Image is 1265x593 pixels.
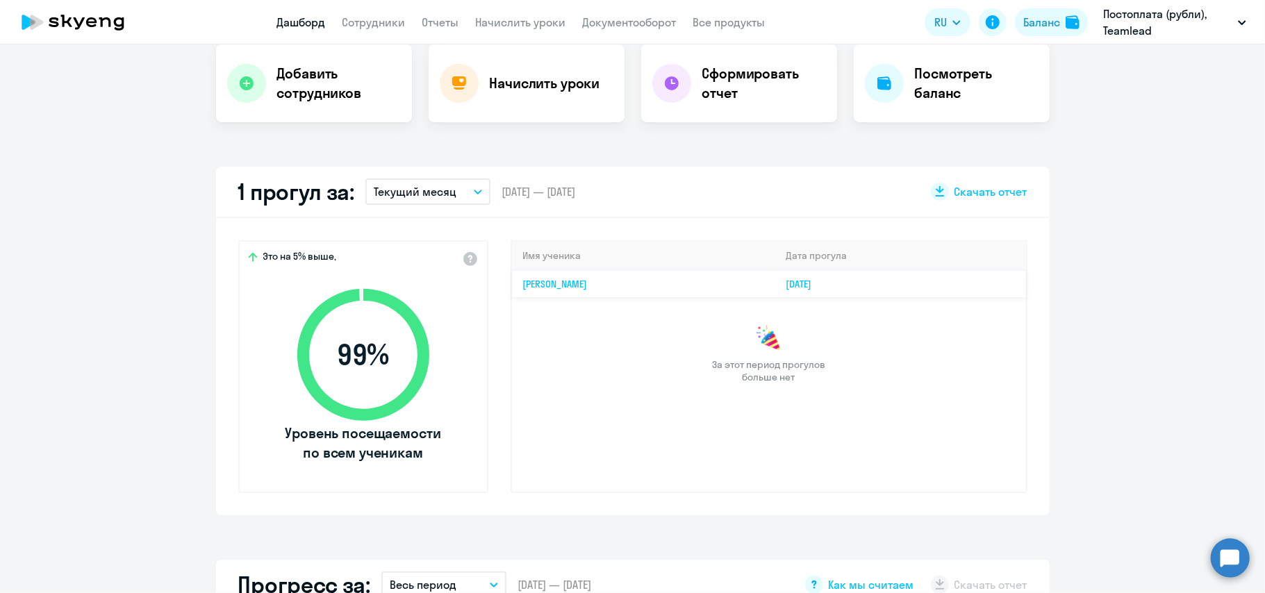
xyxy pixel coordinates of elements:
[954,184,1027,199] span: Скачать отчет
[915,64,1039,103] h4: Посмотреть баланс
[775,242,1025,270] th: Дата прогула
[365,178,490,205] button: Текущий месяц
[1096,6,1253,39] button: Постоплата (рубли), Teamlead
[502,184,575,199] span: [DATE] — [DATE]
[925,8,970,36] button: RU
[934,14,947,31] span: RU
[786,278,822,290] a: [DATE]
[755,325,783,353] img: congrats
[277,15,326,29] a: Дашборд
[1015,8,1088,36] button: Балансbalance
[693,15,766,29] a: Все продукты
[263,250,337,267] span: Это на 5% выше,
[342,15,406,29] a: Сотрудники
[1066,15,1080,29] img: balance
[490,74,600,93] h4: Начислить уроки
[390,576,456,593] p: Весь период
[422,15,459,29] a: Отчеты
[583,15,677,29] a: Документооборот
[518,577,591,592] span: [DATE] — [DATE]
[476,15,566,29] a: Начислить уроки
[711,358,827,383] span: За этот период прогулов больше нет
[283,424,443,462] span: Уровень посещаемости по всем ученикам
[283,338,443,371] span: 99 %
[702,64,826,103] h4: Сформировать отчет
[238,178,354,206] h2: 1 прогул за:
[277,64,401,103] h4: Добавить сотрудников
[829,577,914,592] span: Как мы считаем
[512,242,775,270] th: Имя ученика
[374,183,456,200] p: Текущий месяц
[1103,6,1232,39] p: Постоплата (рубли), Teamlead
[1023,14,1060,31] div: Баланс
[523,278,588,290] a: [PERSON_NAME]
